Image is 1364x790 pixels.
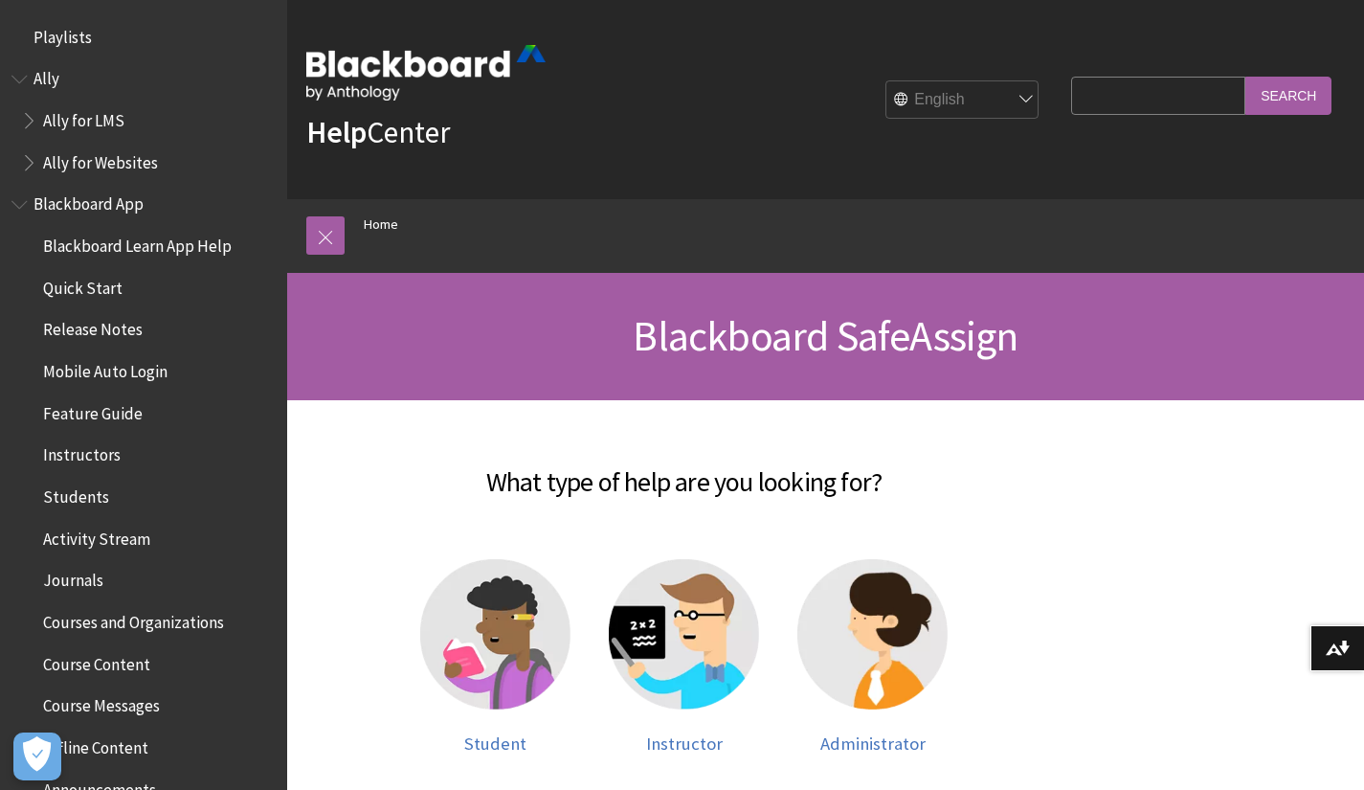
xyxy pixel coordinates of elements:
[43,230,232,256] span: Blackboard Learn App Help
[13,733,61,780] button: Abrir preferencias
[420,559,570,754] a: Student help Student
[633,309,1017,362] span: Blackboard SafeAssign
[43,523,150,549] span: Activity Stream
[364,213,398,237] a: Home
[609,559,759,754] a: Instructor help Instructor
[43,690,160,716] span: Course Messages
[43,648,150,674] span: Course Content
[11,21,276,54] nav: Book outline for Playlists
[43,314,143,340] span: Release Notes
[34,21,92,47] span: Playlists
[43,606,224,632] span: Courses and Organizations
[34,63,59,89] span: Ally
[797,559,948,754] a: Administrator help Administrator
[646,733,723,755] span: Instructor
[464,733,526,755] span: Student
[306,113,367,151] strong: Help
[1245,77,1331,114] input: Search
[11,63,276,179] nav: Book outline for Anthology Ally Help
[43,397,143,423] span: Feature Guide
[43,355,168,381] span: Mobile Auto Login
[609,559,759,710] img: Instructor help
[43,147,158,172] span: Ally for Websites
[43,732,148,757] span: Offline Content
[306,45,546,101] img: Blackboard by Anthology
[43,104,124,130] span: Ally for LMS
[43,440,121,465] span: Instructors
[306,439,1062,502] h2: What type of help are you looking for?
[306,113,450,151] a: HelpCenter
[797,559,948,710] img: Administrator help
[43,565,103,591] span: Journals
[420,559,570,710] img: Student help
[43,272,123,298] span: Quick Start
[820,733,926,755] span: Administrator
[886,81,1040,120] select: Site Language Selector
[43,481,109,507] span: Students
[34,189,144,214] span: Blackboard App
